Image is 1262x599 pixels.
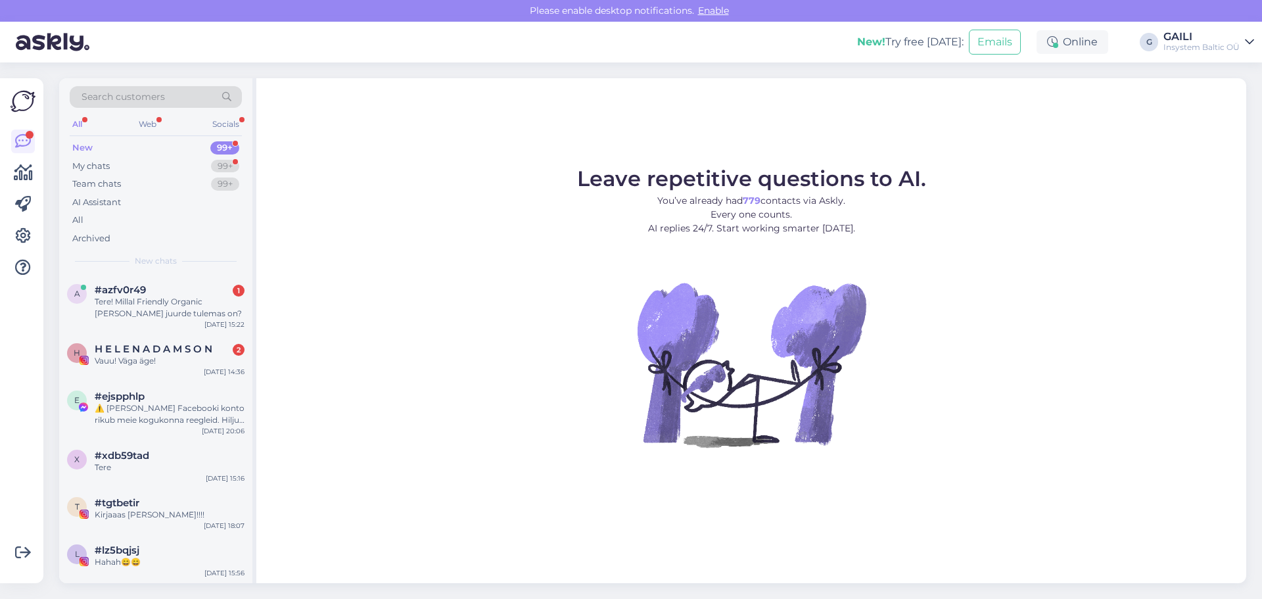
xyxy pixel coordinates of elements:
div: [DATE] 15:56 [204,568,245,578]
span: #azfv0r49 [95,284,146,296]
span: H E L E N A D A M S O N [95,343,212,355]
span: a [74,289,80,299]
span: #ejspphlp [95,391,145,402]
div: [DATE] 20:06 [202,426,245,436]
div: Tere! Millal Friendly Organic [PERSON_NAME] juurde tulemas on? [95,296,245,320]
div: [DATE] 15:16 [206,473,245,483]
div: Try free [DATE]: [857,34,964,50]
span: Search customers [82,90,165,104]
div: New [72,141,93,155]
b: 779 [743,195,760,206]
span: #tgtbetir [95,497,139,509]
div: G [1140,33,1158,51]
img: Askly Logo [11,89,35,114]
div: 1 [233,285,245,297]
a: GAILIInsystem Baltic OÜ [1163,32,1254,53]
div: Online [1037,30,1108,54]
div: [DATE] 14:36 [204,367,245,377]
span: t [75,502,80,512]
div: Insystem Baltic OÜ [1163,42,1240,53]
div: AI Assistant [72,196,121,209]
div: All [70,116,85,133]
span: #xdb59tad [95,450,149,462]
div: My chats [72,160,110,173]
div: 99+ [210,141,239,155]
span: Enable [694,5,733,16]
div: Socials [210,116,242,133]
span: l [75,549,80,559]
div: Web [136,116,159,133]
div: [DATE] 15:22 [204,320,245,329]
div: Archived [72,232,110,245]
div: 99+ [211,160,239,173]
div: ⚠️ [PERSON_NAME] Facebooki konto rikub meie kogukonna reegleid. Hiljuti on meie süsteem saanud ka... [95,402,245,426]
span: #lz5bqjsj [95,544,139,556]
p: You’ve already had contacts via Askly. Every one counts. AI replies 24/7. Start working smarter [... [577,194,926,235]
b: New! [857,36,885,48]
div: All [72,214,83,227]
div: [DATE] 18:07 [204,521,245,531]
div: Kirjaaas [PERSON_NAME]!!!! [95,509,245,521]
span: H [74,348,80,358]
div: GAILI [1163,32,1240,42]
div: Hahah😄😄 [95,556,245,568]
button: Emails [969,30,1021,55]
div: 99+ [211,178,239,191]
div: Vauu! Väga äge! [95,355,245,367]
div: Tere [95,462,245,473]
span: x [74,454,80,464]
span: New chats [135,255,177,267]
img: No Chat active [633,246,870,483]
span: e [74,395,80,405]
span: Leave repetitive questions to AI. [577,166,926,191]
div: Team chats [72,178,121,191]
div: 2 [233,344,245,356]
